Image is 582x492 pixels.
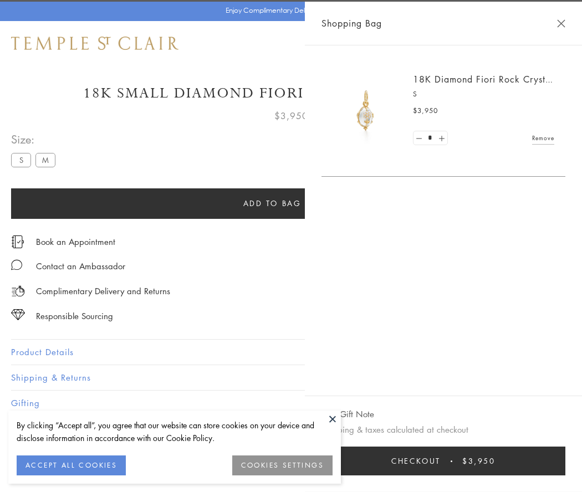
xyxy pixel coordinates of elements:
[11,188,533,219] button: Add to bag
[11,235,24,248] img: icon_appointment.svg
[17,419,333,444] div: By clicking “Accept all”, you agree that our website can store cookies on your device and disclos...
[36,309,113,323] div: Responsible Sourcing
[413,131,425,145] a: Set quantity to 0
[36,259,125,273] div: Contact an Ambassador
[232,455,333,475] button: COOKIES SETTINGS
[36,235,115,248] a: Book an Appointment
[321,447,565,475] button: Checkout $3,950
[333,78,399,144] img: P51889-E11FIORI
[11,309,25,320] img: icon_sourcing.svg
[557,19,565,28] button: Close Shopping Bag
[226,5,351,16] p: Enjoy Complimentary Delivery & Returns
[243,197,302,209] span: Add to bag
[11,391,571,416] button: Gifting
[11,259,22,270] img: MessageIcon-01_2.svg
[11,37,178,50] img: Temple St. Clair
[321,423,565,437] p: Shipping & taxes calculated at checkout
[321,407,374,421] button: Add Gift Note
[11,284,25,298] img: icon_delivery.svg
[462,455,496,467] span: $3,950
[36,284,170,298] p: Complimentary Delivery and Returns
[11,153,31,167] label: S
[413,105,438,116] span: $3,950
[17,455,126,475] button: ACCEPT ALL COOKIES
[11,340,571,365] button: Product Details
[11,365,571,390] button: Shipping & Returns
[11,130,60,148] span: Size:
[532,132,554,144] a: Remove
[391,455,441,467] span: Checkout
[274,109,308,123] span: $3,950
[436,131,447,145] a: Set quantity to 2
[321,16,382,30] span: Shopping Bag
[35,153,55,167] label: M
[413,89,554,100] p: S
[11,84,571,103] h1: 18K Small Diamond Fiori Rock Crystal Amulet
